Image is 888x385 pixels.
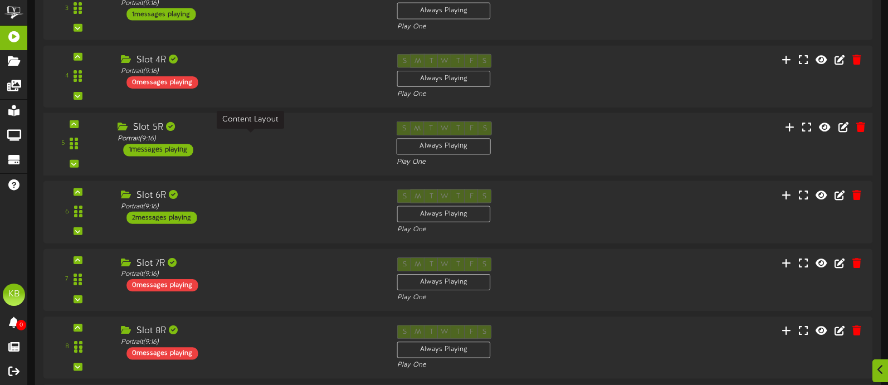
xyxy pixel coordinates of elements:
[121,338,380,347] div: Portrait ( 9:16 )
[397,3,491,19] div: Always Playing
[397,360,588,370] div: Play One
[123,144,193,156] div: 1 messages playing
[397,274,491,290] div: Always Playing
[118,134,380,144] div: Portrait ( 9:16 )
[121,257,380,270] div: Slot 7R
[397,90,588,99] div: Play One
[397,342,491,358] div: Always Playing
[397,22,588,31] div: Play One
[397,293,588,303] div: Play One
[397,158,589,167] div: Play One
[397,70,491,86] div: Always Playing
[126,212,197,224] div: 2 messages playing
[121,66,380,76] div: Portrait ( 9:16 )
[397,206,491,222] div: Always Playing
[397,138,491,155] div: Always Playing
[121,325,380,338] div: Slot 8R
[126,76,198,88] div: 0 messages playing
[16,320,26,330] span: 0
[121,202,380,212] div: Portrait ( 9:16 )
[121,270,380,279] div: Portrait ( 9:16 )
[126,279,198,291] div: 0 messages playing
[65,342,69,352] div: 8
[126,347,198,359] div: 0 messages playing
[3,284,25,306] div: KB
[65,207,69,216] div: 6
[126,8,196,21] div: 1 messages playing
[121,189,380,202] div: Slot 6R
[397,225,588,235] div: Play One
[121,53,380,66] div: Slot 4R
[118,121,380,134] div: Slot 5R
